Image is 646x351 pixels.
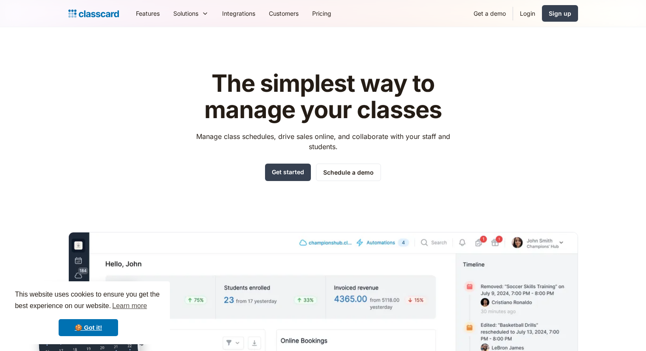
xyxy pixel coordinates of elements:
[7,281,170,344] div: cookieconsent
[549,9,571,18] div: Sign up
[188,131,458,152] p: Manage class schedules, drive sales online, and collaborate with your staff and students.
[316,164,381,181] a: Schedule a demo
[262,4,305,23] a: Customers
[265,164,311,181] a: Get started
[173,9,198,18] div: Solutions
[215,4,262,23] a: Integrations
[542,5,578,22] a: Sign up
[59,319,118,336] a: dismiss cookie message
[467,4,513,23] a: Get a demo
[188,71,458,123] h1: The simplest way to manage your classes
[15,289,162,312] span: This website uses cookies to ensure you get the best experience on our website.
[111,300,148,312] a: learn more about cookies
[68,8,119,20] a: Logo
[513,4,542,23] a: Login
[166,4,215,23] div: Solutions
[129,4,166,23] a: Features
[305,4,338,23] a: Pricing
